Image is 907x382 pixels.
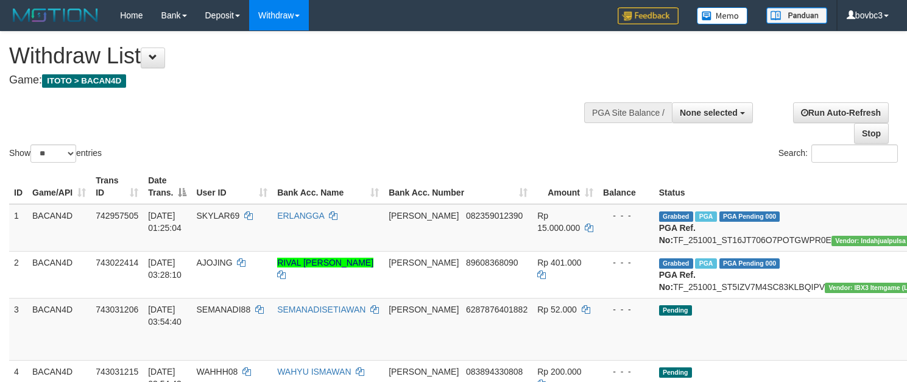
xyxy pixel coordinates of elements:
[672,102,753,123] button: None selected
[537,367,581,377] span: Rp 200.000
[680,108,738,118] span: None selected
[695,211,716,222] span: Marked by bovbc4
[719,258,780,269] span: PGA Pending
[466,258,518,267] span: Copy 89608368090 to clipboard
[466,367,523,377] span: Copy 083894330808 to clipboard
[695,258,716,269] span: Marked by bovbc4
[277,211,324,221] a: ERLANGGA
[42,74,126,88] span: ITOTO > BACAN4D
[697,7,748,24] img: Button%20Memo.svg
[811,144,898,163] input: Search:
[466,211,523,221] span: Copy 082359012390 to clipboard
[603,210,649,222] div: - - -
[603,303,649,316] div: - - -
[148,305,182,327] span: [DATE] 03:54:40
[27,169,91,204] th: Game/API: activate to sort column ascending
[659,305,692,316] span: Pending
[148,211,182,233] span: [DATE] 01:25:04
[27,251,91,298] td: BACAN4D
[9,74,593,87] h4: Game:
[277,305,365,314] a: SEMANADISETIAWAN
[272,169,384,204] th: Bank Acc. Name: activate to sort column ascending
[537,211,580,233] span: Rp 15.000.000
[659,211,693,222] span: Grabbed
[277,367,351,377] a: WAHYU ISMAWAN
[584,102,672,123] div: PGA Site Balance /
[96,305,138,314] span: 743031206
[598,169,654,204] th: Balance
[9,169,27,204] th: ID
[9,298,27,360] td: 3
[384,169,532,204] th: Bank Acc. Number: activate to sort column ascending
[196,211,239,221] span: SKYLAR69
[96,258,138,267] span: 743022414
[143,169,191,204] th: Date Trans.: activate to sort column descending
[9,44,593,68] h1: Withdraw List
[9,6,102,24] img: MOTION_logo.png
[148,258,182,280] span: [DATE] 03:28:10
[196,367,238,377] span: WAHHH08
[389,211,459,221] span: [PERSON_NAME]
[389,305,459,314] span: [PERSON_NAME]
[96,367,138,377] span: 743031215
[9,251,27,298] td: 2
[537,258,581,267] span: Rp 401.000
[719,211,780,222] span: PGA Pending
[196,258,232,267] span: AJOJING
[778,144,898,163] label: Search:
[27,204,91,252] td: BACAN4D
[30,144,76,163] select: Showentries
[854,123,889,144] a: Stop
[277,258,373,267] a: RIVAL [PERSON_NAME]
[196,305,250,314] span: SEMANADI88
[659,270,696,292] b: PGA Ref. No:
[766,7,827,24] img: panduan.png
[91,169,143,204] th: Trans ID: activate to sort column ascending
[603,366,649,378] div: - - -
[389,367,459,377] span: [PERSON_NAME]
[9,204,27,252] td: 1
[532,169,598,204] th: Amount: activate to sort column ascending
[9,144,102,163] label: Show entries
[618,7,679,24] img: Feedback.jpg
[389,258,459,267] span: [PERSON_NAME]
[659,258,693,269] span: Grabbed
[191,169,272,204] th: User ID: activate to sort column ascending
[96,211,138,221] span: 742957505
[466,305,528,314] span: Copy 6287876401882 to clipboard
[793,102,889,123] a: Run Auto-Refresh
[603,256,649,269] div: - - -
[537,305,577,314] span: Rp 52.000
[659,367,692,378] span: Pending
[27,298,91,360] td: BACAN4D
[659,223,696,245] b: PGA Ref. No:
